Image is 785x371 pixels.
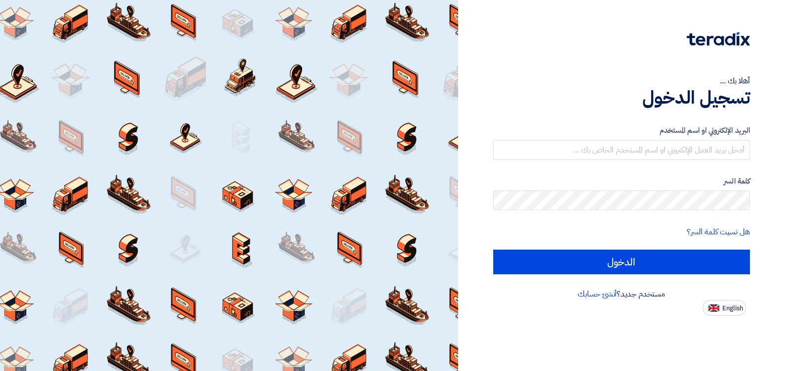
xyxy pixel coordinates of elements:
[578,288,617,300] a: أنشئ حسابك
[708,304,719,312] img: en-US.png
[687,32,750,46] img: Teradix logo
[493,288,750,300] div: مستخدم جديد؟
[493,125,750,136] label: البريد الإلكتروني او اسم المستخدم
[703,300,746,316] button: English
[493,176,750,187] label: كلمة السر
[493,87,750,109] h1: تسجيل الدخول
[493,75,750,87] div: أهلا بك ...
[493,250,750,274] input: الدخول
[722,305,743,312] span: English
[493,140,750,160] input: أدخل بريد العمل الإلكتروني او اسم المستخدم الخاص بك ...
[687,226,750,238] a: هل نسيت كلمة السر؟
